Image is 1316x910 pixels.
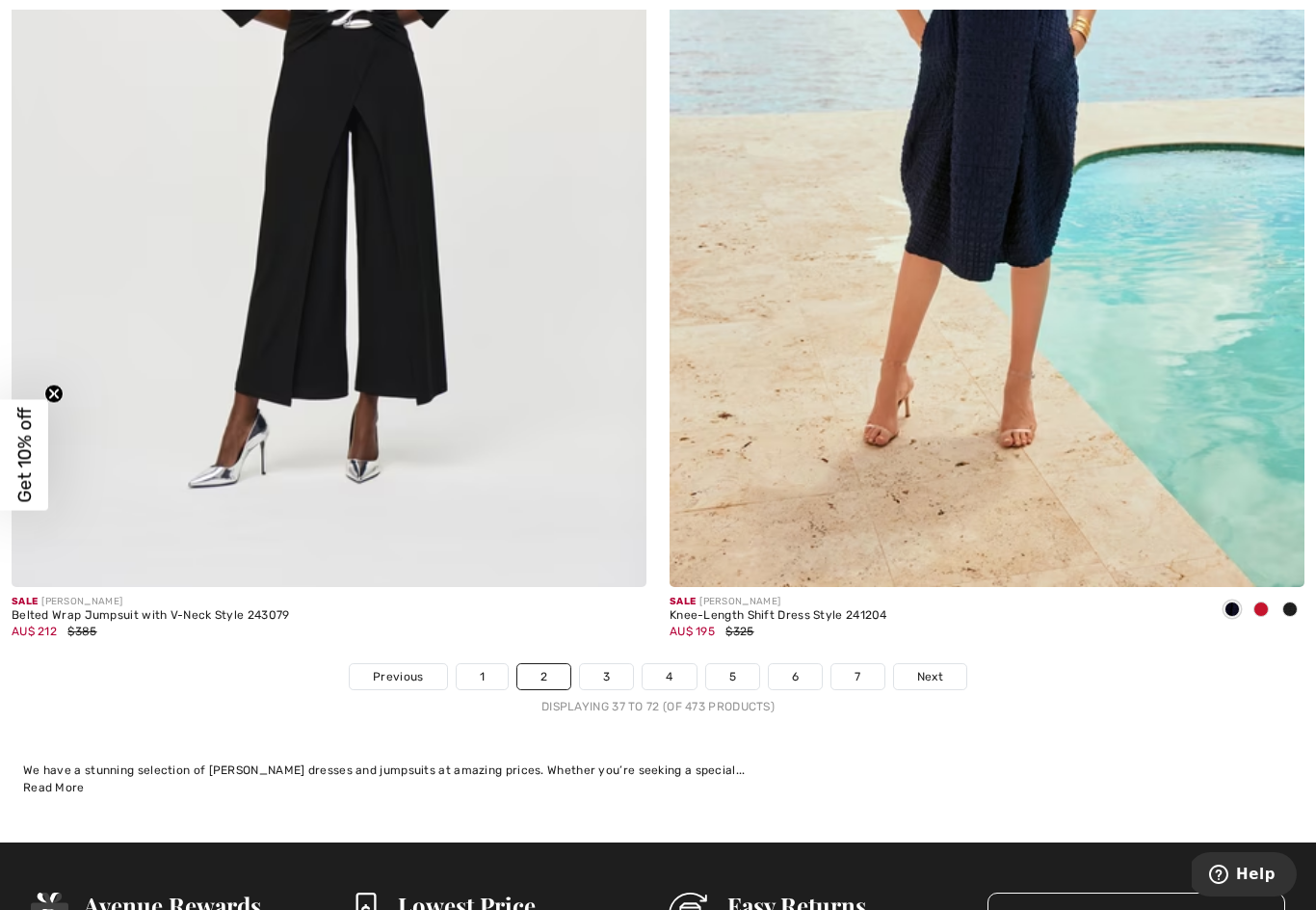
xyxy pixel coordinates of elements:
[706,664,759,689] a: 5
[13,408,36,503] span: Get 10% off
[1218,595,1247,627] div: Midnight Blue
[67,625,96,638] span: $385
[580,664,633,689] a: 3
[350,664,446,689] a: Previous
[23,781,85,794] span: Read More
[517,664,570,689] a: 2
[12,595,290,609] div: [PERSON_NAME]
[769,664,822,689] a: 6
[12,625,57,638] span: AU$ 212
[1276,595,1304,627] div: Black
[831,664,883,689] a: 7
[670,625,715,638] span: AU$ 195
[1192,852,1297,900] iframe: Opens a widget where you can find more information
[670,595,887,609] div: [PERSON_NAME]
[12,609,290,623] div: Belted Wrap Jumpsuit with V-Neck Style 243079
[894,664,966,689] a: Next
[44,385,64,404] button: Close teaser
[670,596,696,607] span: Sale
[643,664,696,689] a: 4
[670,609,887,623] div: Knee-Length Shift Dress Style 241204
[12,596,38,607] span: Sale
[1247,595,1276,627] div: Radiant red
[725,625,753,638] span: $325
[373,668,423,685] span: Previous
[23,762,1293,779] div: We have a stunning selection of [PERSON_NAME] dresses and jumpsuits at amazing prices. Whether yo...
[917,668,943,685] span: Next
[457,664,508,689] a: 1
